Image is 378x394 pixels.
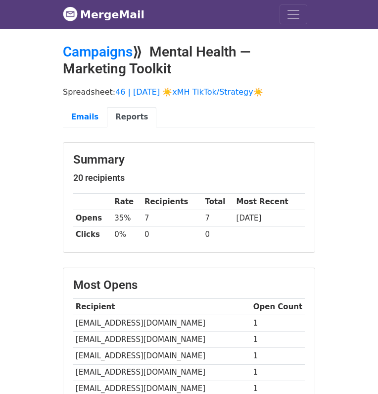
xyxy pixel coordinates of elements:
[63,87,315,97] p: Spreadsheet:
[251,348,305,364] td: 1
[251,332,305,348] td: 1
[234,210,305,226] td: [DATE]
[63,44,315,77] h2: ⟫ Mental Health — Marketing Toolkit
[203,226,234,243] td: 0
[73,332,251,348] td: [EMAIL_ADDRESS][DOMAIN_NAME]
[280,4,307,24] button: Toggle navigation
[107,107,156,127] a: Reports
[251,299,305,315] th: Open Count
[63,107,107,127] a: Emails
[142,210,203,226] td: 7
[73,153,305,167] h3: Summary
[73,364,251,381] td: [EMAIL_ADDRESS][DOMAIN_NAME]
[63,4,144,25] a: MergeMail
[142,194,203,210] th: Recipients
[115,87,263,97] a: 46 | [DATE] ☀️xMH TikTok/Strategy☀️
[73,315,251,332] td: [EMAIL_ADDRESS][DOMAIN_NAME]
[73,210,112,226] th: Opens
[73,172,305,183] h5: 20 recipients
[63,44,133,60] a: Campaigns
[203,194,234,210] th: Total
[142,226,203,243] td: 0
[73,226,112,243] th: Clicks
[112,226,142,243] td: 0%
[251,315,305,332] td: 1
[73,278,305,292] h3: Most Opens
[73,348,251,364] td: [EMAIL_ADDRESS][DOMAIN_NAME]
[112,210,142,226] td: 35%
[234,194,305,210] th: Most Recent
[329,346,378,394] iframe: Chat Widget
[73,299,251,315] th: Recipient
[203,210,234,226] td: 7
[63,6,78,21] img: MergeMail logo
[251,364,305,381] td: 1
[112,194,142,210] th: Rate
